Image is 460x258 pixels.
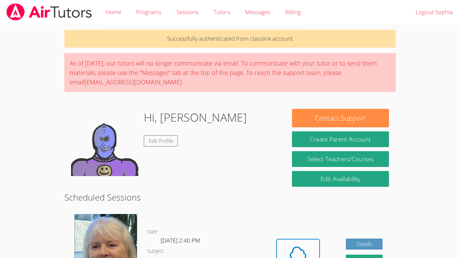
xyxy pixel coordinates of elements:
button: Contact Support [292,109,389,127]
span: [DATE] 2:40 PM [161,236,200,244]
p: Successfully authenticated from classlink account [64,30,396,48]
a: Edit Profile [144,135,178,146]
h1: Hi, [PERSON_NAME] [144,109,247,126]
h2: Scheduled Sessions [64,191,396,204]
dt: Date [147,228,158,236]
img: default.png [71,109,138,176]
a: Details [346,239,383,250]
dt: Subject [147,247,164,256]
a: Edit Availability [292,171,389,187]
span: Messages [245,8,270,16]
img: airtutors_banner-c4298cdbf04f3fff15de1276eac7730deb9818008684d7c2e4769d2f7ddbe033.png [6,3,93,20]
button: Create Parent Account [292,131,389,147]
div: As of [DATE], our tutors will no longer communicate via email. To communicate with your tutor or ... [64,53,396,92]
a: Select Teachers/Courses [292,151,389,167]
